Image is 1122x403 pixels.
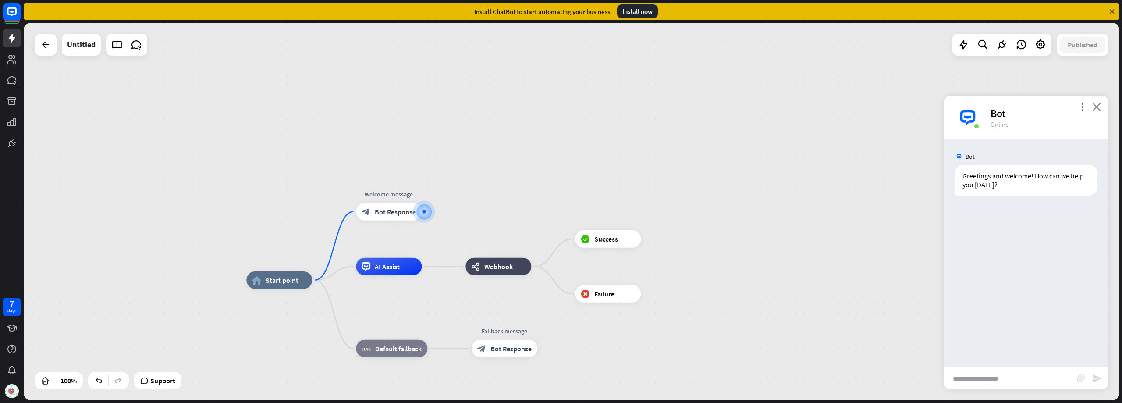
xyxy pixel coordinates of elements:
[1077,374,1086,382] i: block_attachment
[581,235,590,243] i: block_success
[349,190,428,199] div: Welcome message
[474,7,610,16] div: Install ChatBot to start automating your business
[375,344,422,353] span: Default fallback
[966,153,975,160] span: Bot
[1092,103,1101,111] i: close
[1092,373,1102,384] i: send
[58,374,79,388] div: 100%
[465,327,544,335] div: Fallback message
[471,262,480,271] i: webhooks
[7,308,16,314] div: days
[594,235,618,243] span: Success
[375,262,400,271] span: AI Assist
[617,4,658,18] div: Install now
[3,298,21,316] a: 7 days
[1060,37,1105,53] button: Published
[150,374,175,388] span: Support
[991,120,1098,128] div: Online
[67,34,96,56] div: Untitled
[266,276,298,285] span: Start point
[1078,103,1086,111] i: more_vert
[477,344,486,353] i: block_bot_response
[581,289,590,298] i: block_failure
[362,344,371,353] i: block_fallback
[991,107,1098,120] div: Bot
[7,4,33,30] button: Open LiveChat chat widget
[375,207,416,216] span: Bot Response
[490,344,532,353] span: Bot Response
[10,300,14,308] div: 7
[955,165,1097,196] div: Greetings and welcome! How can we help you [DATE]?
[362,207,370,216] i: block_bot_response
[484,262,513,271] span: Webhook
[252,276,261,285] i: home_2
[594,289,614,298] span: Failure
